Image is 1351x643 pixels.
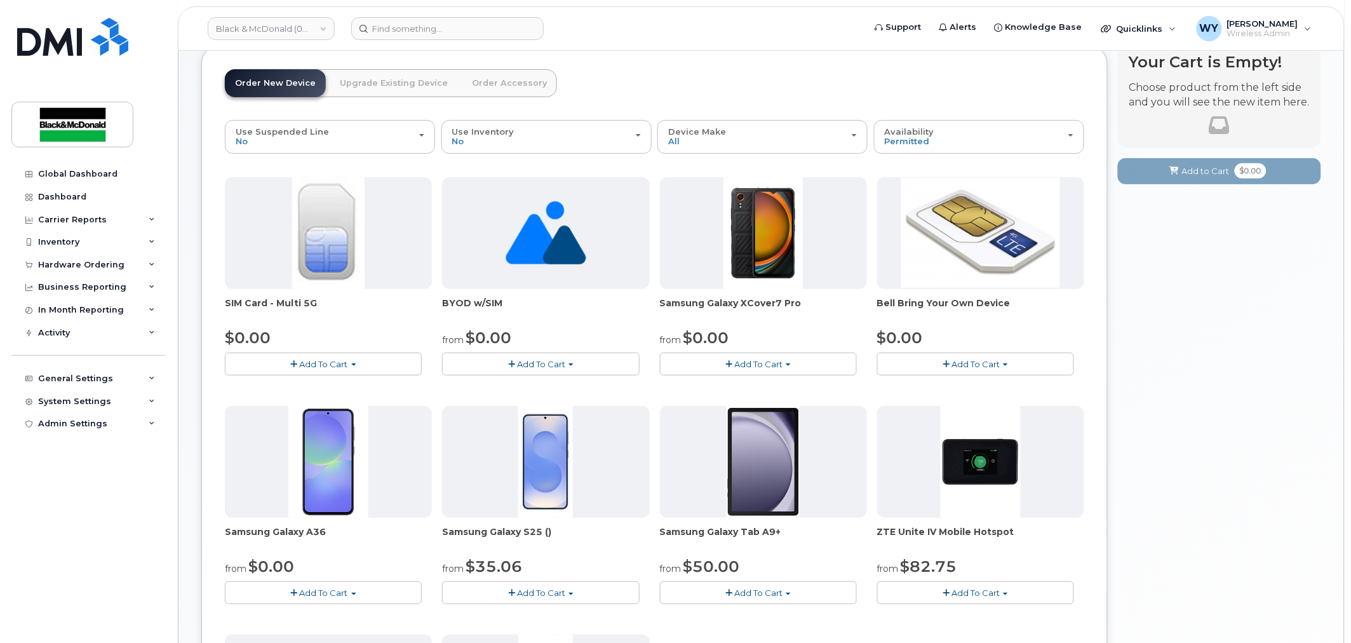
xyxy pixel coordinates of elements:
span: Alerts [950,21,977,34]
img: 00D627D4-43E9-49B7-A367-2C99342E128C.jpg [292,177,365,289]
div: ZTE Unite IV Mobile Hotspot [877,525,1084,551]
div: Quicklinks [1092,16,1185,41]
div: Samsung Galaxy S25 () [442,525,649,551]
div: Samsung Galaxy Tab A9+ [660,525,867,551]
span: Add to Cart [1182,165,1230,177]
a: Order New Device [225,69,326,97]
button: Add to Cart $0.00 [1118,158,1321,184]
button: Add To Cart [660,581,857,604]
span: Device Make [668,126,726,137]
span: $0.00 [248,557,294,576]
span: $0.00 [1235,163,1267,179]
button: Add To Cart [660,353,857,375]
span: $82.75 [901,557,957,576]
span: WY [1200,21,1219,36]
span: Permitted [885,136,930,146]
span: $50.00 [683,557,740,576]
span: Add To Cart [734,359,783,369]
span: Add To Cart [951,359,1000,369]
span: $0.00 [683,328,729,347]
div: SIM Card - Multi 5G [225,297,432,322]
button: Add To Cart [442,581,639,604]
span: Add To Cart [300,359,348,369]
p: Choose product from the left side and you will see the new item here. [1129,81,1310,110]
a: Black & McDonald (0555654315) [208,17,335,40]
span: Add To Cart [517,588,565,598]
a: Support [866,15,931,40]
img: phone23884.JPG [727,406,800,518]
h4: Your Cart is Empty! [1129,53,1310,71]
a: Order Accessory [462,69,557,97]
button: Use Suspended Line No [225,120,435,153]
img: phone23268.JPG [941,406,1021,518]
img: phone23274.JPG [901,178,1060,288]
img: no_image_found-2caef05468ed5679b831cfe6fc140e25e0c280774317ffc20a367ab7fd17291e.png [506,177,586,289]
button: Add To Cart [877,581,1074,604]
span: Add To Cart [517,359,565,369]
a: Upgrade Existing Device [330,69,458,97]
small: from [225,563,246,574]
small: from [442,563,464,574]
button: Device Make All [657,120,868,153]
img: phone23879.JPG [723,177,803,289]
button: Availability Permitted [874,120,1084,153]
button: Add To Cart [225,353,422,375]
span: Wireless Admin [1227,29,1298,39]
span: $0.00 [225,328,271,347]
div: Bell Bring Your Own Device [877,297,1084,322]
span: All [668,136,680,146]
span: Availability [885,126,934,137]
span: $0.00 [466,328,511,347]
button: Add To Cart [442,353,639,375]
small: from [442,334,464,346]
small: from [877,563,899,574]
span: [PERSON_NAME] [1227,18,1298,29]
div: Samsung Galaxy A36 [225,525,432,551]
input: Find something... [351,17,544,40]
span: Quicklinks [1117,24,1163,34]
span: Use Suspended Line [236,126,329,137]
a: Knowledge Base [986,15,1091,40]
img: phone23817.JPG [518,406,573,518]
small: from [660,563,682,574]
div: Samsung Galaxy XCover7 Pro [660,297,867,322]
span: Add To Cart [300,588,348,598]
span: Add To Cart [951,588,1000,598]
div: BYOD w/SIM [442,297,649,322]
button: Add To Cart [225,581,422,604]
button: Add To Cart [877,353,1074,375]
span: No [452,136,464,146]
span: Knowledge Base [1005,21,1082,34]
small: from [660,334,682,346]
span: $0.00 [877,328,923,347]
button: Use Inventory No [441,120,652,153]
span: Support [886,21,922,34]
span: Add To Cart [734,588,783,598]
span: $35.06 [466,557,522,576]
span: No [236,136,248,146]
span: Use Inventory [452,126,514,137]
img: phone23886.JPG [288,406,368,518]
a: Alerts [931,15,986,40]
div: Wesley Yue [1188,16,1321,41]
